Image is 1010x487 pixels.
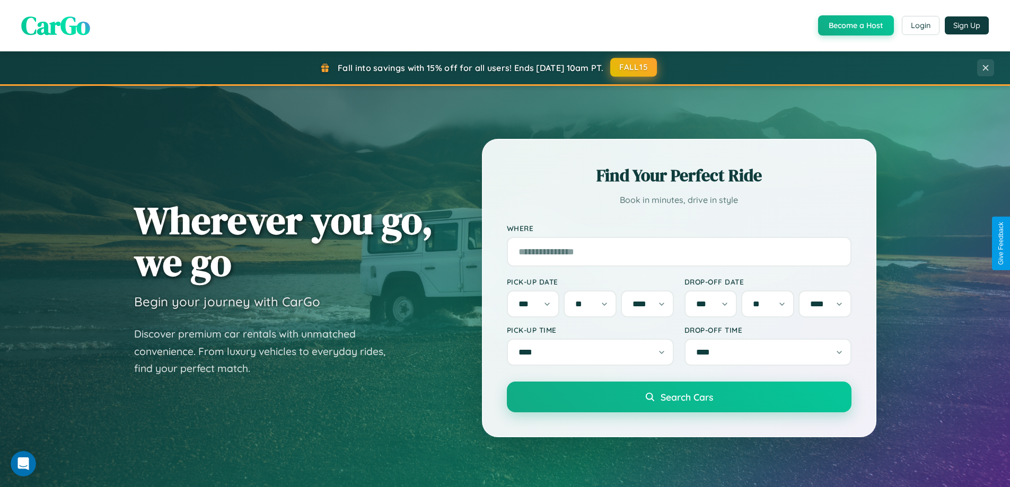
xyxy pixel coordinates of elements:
h1: Wherever you go, we go [134,199,433,283]
label: Where [507,224,851,233]
span: Fall into savings with 15% off for all users! Ends [DATE] 10am PT. [338,63,603,73]
button: Become a Host [818,15,894,36]
div: Give Feedback [997,222,1005,265]
button: Search Cars [507,382,851,412]
button: Login [902,16,939,35]
iframe: Intercom live chat [11,451,36,476]
span: CarGo [21,8,90,43]
span: Search Cars [661,391,713,403]
p: Discover premium car rentals with unmatched convenience. From luxury vehicles to everyday rides, ... [134,325,399,377]
button: Sign Up [945,16,989,34]
h2: Find Your Perfect Ride [507,164,851,187]
label: Pick-up Time [507,325,674,334]
button: FALL15 [610,58,657,77]
h3: Begin your journey with CarGo [134,294,320,309]
label: Pick-up Date [507,277,674,286]
p: Book in minutes, drive in style [507,192,851,208]
label: Drop-off Date [684,277,851,286]
label: Drop-off Time [684,325,851,334]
